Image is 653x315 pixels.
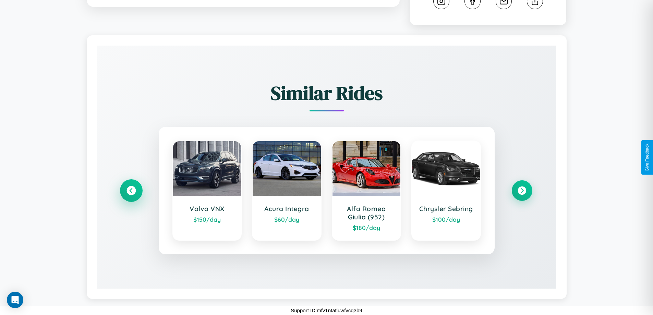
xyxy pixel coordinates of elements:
[259,205,314,213] h3: Acura Integra
[121,80,532,106] h2: Similar Rides
[172,141,242,241] a: Volvo VNX$150/day
[419,216,473,223] div: $ 100 /day
[7,292,23,308] div: Open Intercom Messenger
[411,141,481,241] a: Chrysler Sebring$100/day
[332,141,401,241] a: Alfa Romeo Giulia (952)$180/day
[645,144,650,171] div: Give Feedback
[339,224,394,231] div: $ 180 /day
[180,205,234,213] h3: Volvo VNX
[259,216,314,223] div: $ 60 /day
[180,216,234,223] div: $ 150 /day
[419,205,473,213] h3: Chrysler Sebring
[291,306,362,315] p: Support ID: mfv1ntatiuwfvcq3b9
[252,141,322,241] a: Acura Integra$60/day
[339,205,394,221] h3: Alfa Romeo Giulia (952)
